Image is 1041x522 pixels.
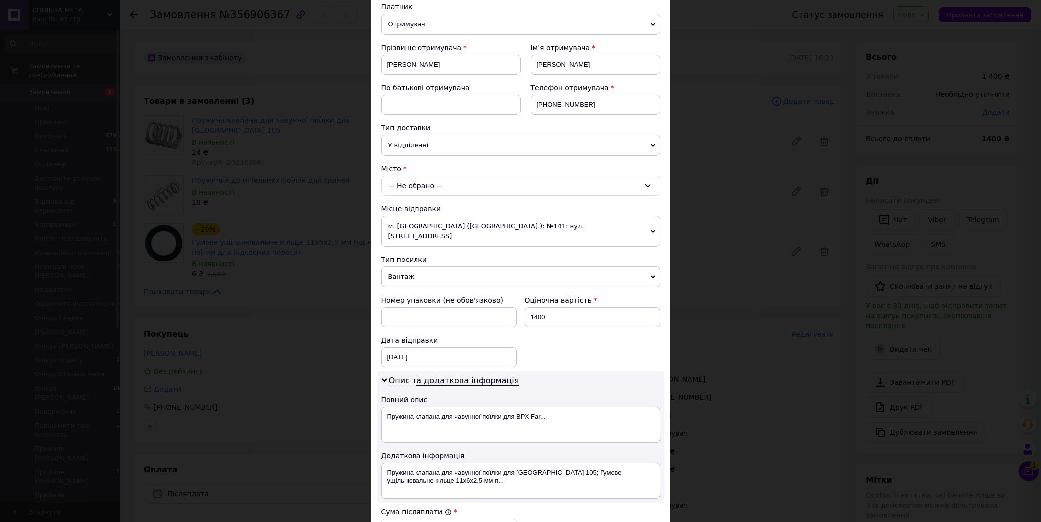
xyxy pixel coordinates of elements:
[531,95,660,115] input: +380
[381,124,431,132] span: Тип доставки
[381,205,441,213] span: Місце відправки
[381,44,462,52] span: Прізвище отримувача
[381,84,470,92] span: По батькові отримувача
[381,508,452,516] label: Сума післяплати
[381,176,660,196] div: -- Не обрано --
[381,407,660,443] textarea: Пружина клапана для чавунної поїлки для ВРХ Far...
[381,395,660,405] div: Повний опис
[381,216,660,247] span: м. [GEOGRAPHIC_DATA] ([GEOGRAPHIC_DATA].): №141: вул. [STREET_ADDRESS]
[381,164,660,174] div: Місто
[381,3,413,11] span: Платник
[531,44,590,52] span: Ім'я отримувача
[531,84,609,92] span: Телефон отримувача
[381,266,660,287] span: Вантаж
[381,451,660,461] div: Додаткова інформація
[381,135,660,156] span: У відділенні
[525,295,660,305] div: Оціночна вартість
[381,335,517,345] div: Дата відправки
[381,463,660,499] textarea: Пружина клапана для чавунної поїлки для [GEOGRAPHIC_DATA] 105; Гумове ущільнювальне кільце 11х6х2...
[381,295,517,305] div: Номер упаковки (не обов'язково)
[381,256,427,263] span: Тип посилки
[389,376,519,386] span: Опис та додаткова інформація
[381,14,660,35] span: Отримувач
